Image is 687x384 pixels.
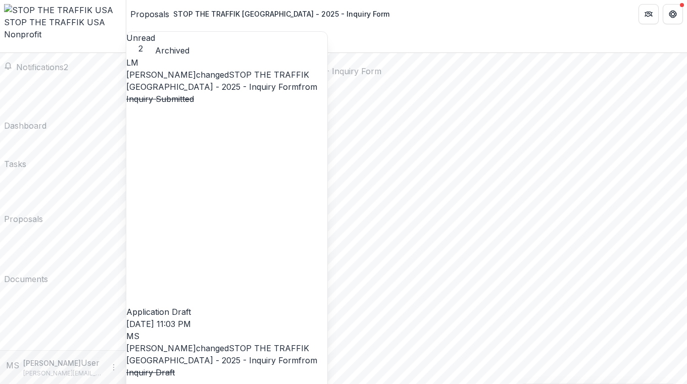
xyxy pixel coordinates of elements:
a: Dashboard [4,77,46,132]
span: 2 [64,62,68,72]
p: [PERSON_NAME] [23,358,81,368]
a: Tasks [4,136,26,170]
s: Inquiry Submitted [126,94,194,104]
div: STOP THE TRAFFIK [GEOGRAPHIC_DATA] - 2025 - Inquiry Form [173,9,389,19]
nav: breadcrumb [130,7,394,21]
a: Proposals [4,174,43,225]
div: STOP THE TRAFFIK USA [4,16,122,28]
p: [DATE] 11:03 PM [126,318,327,330]
h2: STOP THE TRAFFIK [GEOGRAPHIC_DATA] - 2025 - Inquiry Form [126,65,687,77]
a: Proposals [130,8,169,20]
a: Documents [4,229,48,285]
span: [PERSON_NAME] [126,343,196,353]
div: Tasks [4,158,26,170]
div: Millie Smith [6,359,19,371]
div: Dashboard [4,120,46,132]
span: 2 [126,44,155,53]
div: LB Charitable Foundation [126,53,687,65]
span: Nonprofit [4,29,41,39]
button: Archived [155,44,189,57]
button: More [108,361,120,373]
button: Get Help [663,4,683,24]
div: Millie Smith [126,330,327,342]
img: STOP THE TRAFFIK USA [4,4,122,16]
p: User [81,357,100,369]
button: Notifications2 [4,61,68,73]
span: Notifications [16,62,64,72]
button: Partners [639,4,659,24]
s: Inquiry Draft [126,367,175,377]
button: Unread [126,32,155,53]
span: Application Draft [126,307,191,317]
div: Proposals [4,213,43,225]
span: [PERSON_NAME] [126,70,196,80]
p: [PERSON_NAME][EMAIL_ADDRESS][PERSON_NAME][DOMAIN_NAME] [23,369,104,378]
p: changed from [126,69,327,318]
div: Loida Mendoza [126,57,327,69]
div: Documents [4,273,48,285]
